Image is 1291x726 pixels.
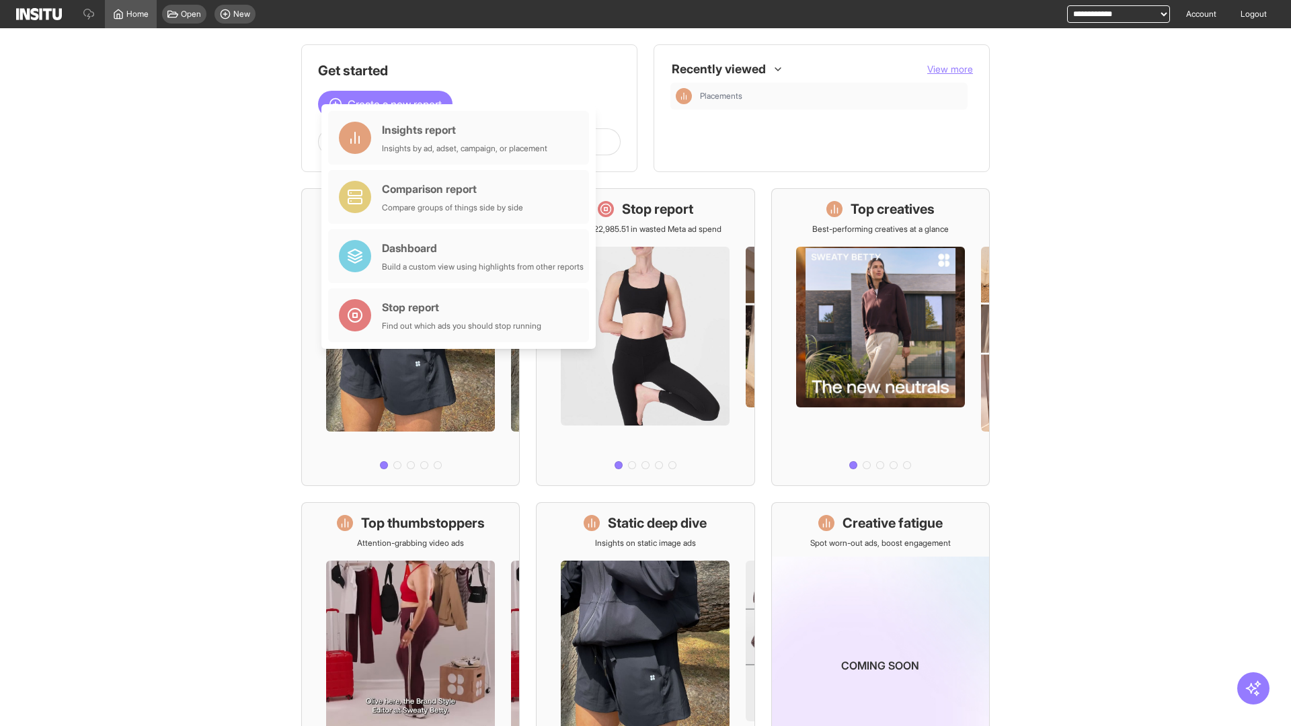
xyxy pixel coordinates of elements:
[927,63,973,75] span: View more
[348,96,442,112] span: Create a new report
[536,188,754,486] a: Stop reportSave £22,985.51 in wasted Meta ad spend
[570,224,721,235] p: Save £22,985.51 in wasted Meta ad spend
[301,188,520,486] a: What's live nowSee all active ads instantly
[382,321,541,331] div: Find out which ads you should stop running
[382,122,547,138] div: Insights report
[318,91,453,118] button: Create a new report
[622,200,693,218] h1: Stop report
[361,514,485,532] h1: Top thumbstoppers
[382,181,523,197] div: Comparison report
[700,91,962,102] span: Placements
[382,202,523,213] div: Compare groups of things side by side
[700,91,742,102] span: Placements
[927,63,973,76] button: View more
[382,261,584,272] div: Build a custom view using highlights from other reports
[382,299,541,315] div: Stop report
[181,9,201,19] span: Open
[382,143,547,154] div: Insights by ad, adset, campaign, or placement
[851,200,935,218] h1: Top creatives
[126,9,149,19] span: Home
[382,240,584,256] div: Dashboard
[771,188,990,486] a: Top creativesBest-performing creatives at a glance
[676,88,692,104] div: Insights
[233,9,250,19] span: New
[16,8,62,20] img: Logo
[595,538,696,549] p: Insights on static image ads
[318,61,621,80] h1: Get started
[357,538,464,549] p: Attention-grabbing video ads
[812,224,949,235] p: Best-performing creatives at a glance
[608,514,707,532] h1: Static deep dive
